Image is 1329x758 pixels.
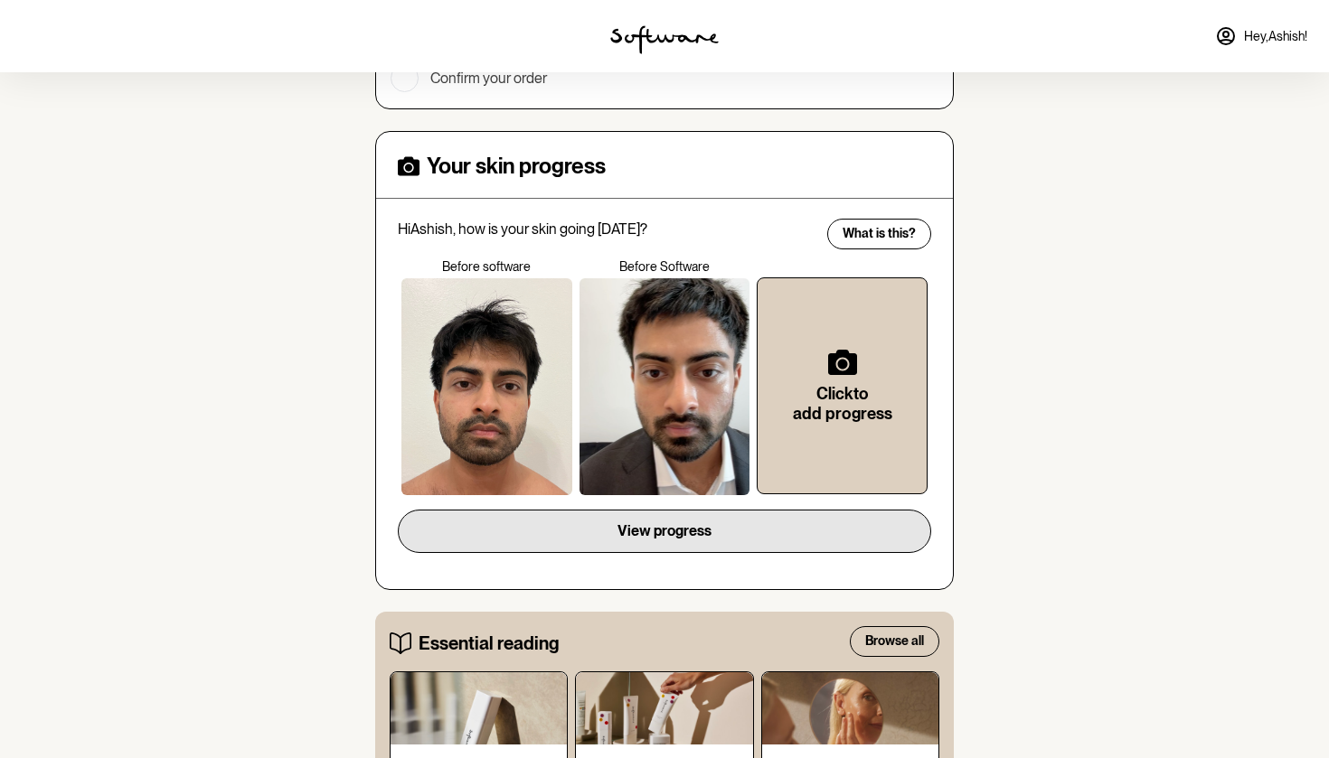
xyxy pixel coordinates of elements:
[398,220,815,238] p: Hi Ashish , how is your skin going [DATE]?
[610,25,719,54] img: software logo
[787,384,898,423] h6: Click to add progress
[1244,29,1307,44] span: Hey, Ashish !
[850,626,939,657] button: Browse all
[419,632,559,654] h5: Essential reading
[398,259,576,275] p: Before software
[398,510,931,553] button: View progress
[427,154,606,180] h4: Your skin progress
[617,522,712,539] span: View progress
[865,633,924,649] span: Browse all
[1204,14,1318,58] a: Hey,Ashish!
[827,219,931,249] button: What is this?
[430,70,938,87] p: Confirm your order
[843,226,916,241] span: What is this?
[576,259,754,275] p: Before Software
